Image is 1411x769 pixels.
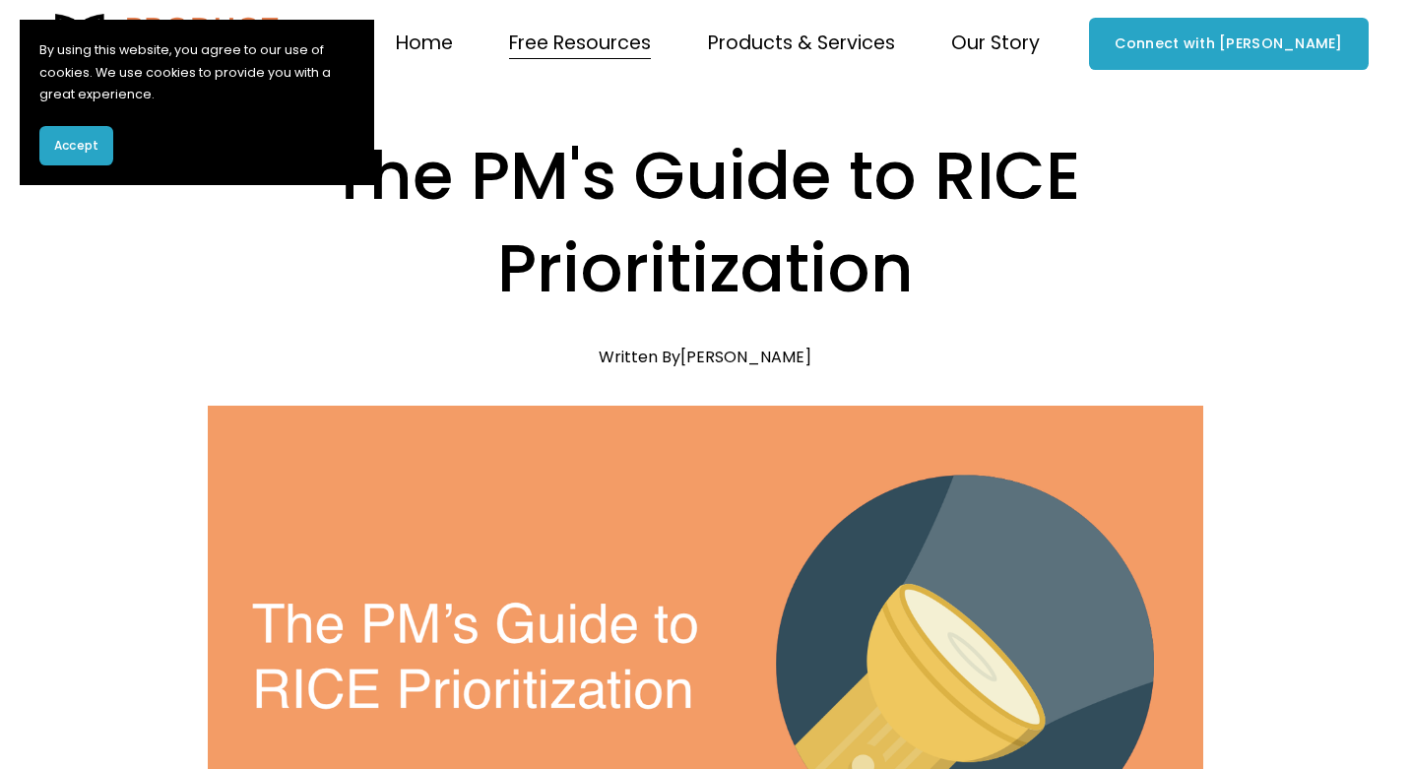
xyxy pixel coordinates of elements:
[42,14,283,73] img: Product Teacher
[54,137,98,155] span: Accept
[951,27,1040,61] span: Our Story
[39,39,354,106] p: By using this website, you agree to our use of cookies. We use cookies to provide you with a grea...
[39,126,113,165] button: Accept
[599,348,811,366] div: Written By
[951,25,1040,63] a: folder dropdown
[509,25,651,63] a: folder dropdown
[208,130,1202,316] h1: The PM's Guide to RICE Prioritization
[708,25,895,63] a: folder dropdown
[708,27,895,61] span: Products & Services
[1089,18,1369,69] a: Connect with [PERSON_NAME]
[396,25,453,63] a: Home
[20,20,374,185] section: Cookie banner
[509,27,651,61] span: Free Resources
[680,346,811,368] a: [PERSON_NAME]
